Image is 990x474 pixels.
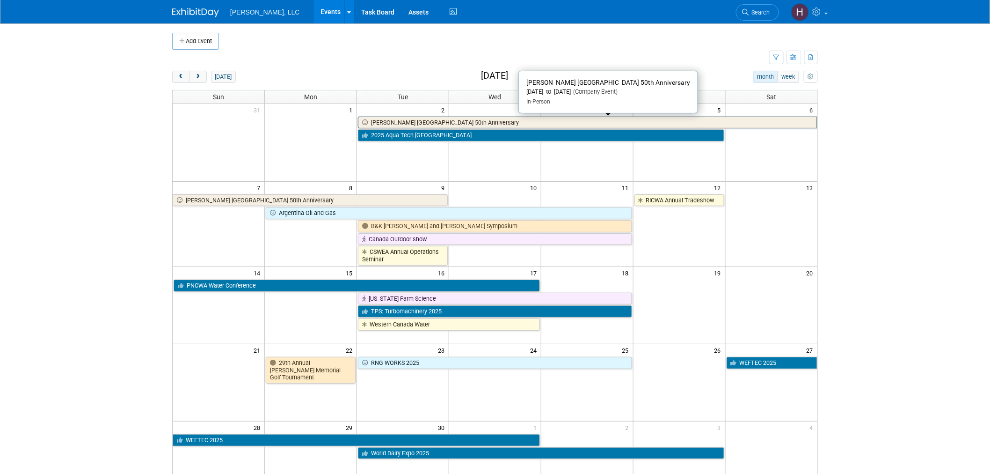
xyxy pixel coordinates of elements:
span: 20 [806,267,817,279]
a: Argentina Oil and Gas [266,207,632,219]
span: 30 [437,422,449,433]
span: 1 [348,104,357,116]
a: PNCWA Water Conference [174,280,540,292]
span: 6 [809,104,817,116]
i: Personalize Calendar [808,74,814,80]
span: 29 [345,422,357,433]
span: 2 [440,104,449,116]
span: 1 [532,422,541,433]
button: myCustomButton [804,71,818,83]
button: week [778,71,799,83]
span: 4 [809,422,817,433]
span: Tue [398,93,408,101]
a: [US_STATE] Farm Science [358,293,632,305]
span: Wed [488,93,501,101]
span: Mon [304,93,317,101]
a: TPS: Turbomachinery 2025 [358,305,632,318]
span: 27 [806,344,817,356]
span: 10 [529,182,541,193]
span: 13 [806,182,817,193]
button: month [753,71,778,83]
span: 28 [253,422,264,433]
a: RNG WORKS 2025 [358,357,632,369]
span: 22 [345,344,357,356]
a: B&K [PERSON_NAME] and [PERSON_NAME] Symposium [358,220,632,232]
span: 14 [253,267,264,279]
button: Add Event [172,33,219,50]
span: 5 [717,104,725,116]
h2: [DATE] [481,71,508,81]
span: 26 [713,344,725,356]
a: [PERSON_NAME] [GEOGRAPHIC_DATA] 50th Anniversary [173,194,448,207]
a: RICWA Annual Tradeshow [634,194,724,207]
a: 2025 Aqua Tech [GEOGRAPHIC_DATA] [358,129,724,141]
a: CSWEA Annual Operations Seminar [358,246,448,265]
a: WEFTEC 2025 [173,434,540,446]
img: ExhibitDay [172,8,219,17]
span: 8 [348,182,357,193]
span: 24 [529,344,541,356]
a: Western Canada Water [358,318,540,331]
span: 11 [621,182,633,193]
span: 15 [345,267,357,279]
a: World Dairy Expo 2025 [358,447,724,459]
span: 23 [437,344,449,356]
span: 9 [440,182,449,193]
span: 18 [621,267,633,279]
span: 21 [253,344,264,356]
span: 7 [256,182,264,193]
span: Sat [766,93,776,101]
span: 19 [713,267,725,279]
span: In-Person [526,98,550,105]
span: [PERSON_NAME], LLC [230,8,300,16]
span: Search [749,9,770,16]
a: [PERSON_NAME] [GEOGRAPHIC_DATA] 50th Anniversary [358,117,817,129]
a: 29th Annual [PERSON_NAME] Memorial Golf Tournament [266,357,356,384]
span: 3 [717,422,725,433]
span: 25 [621,344,633,356]
a: WEFTEC 2025 [727,357,817,369]
button: [DATE] [211,71,236,83]
span: Sun [213,93,224,101]
img: Hannah Mulholland [791,3,809,21]
span: 17 [529,267,541,279]
span: (Company Event) [571,88,618,95]
span: 16 [437,267,449,279]
span: [PERSON_NAME] [GEOGRAPHIC_DATA] 50th Anniversary [526,79,690,86]
button: prev [172,71,189,83]
span: 12 [713,182,725,193]
a: Canada Outdoor show [358,233,632,245]
span: 31 [253,104,264,116]
button: next [189,71,206,83]
span: 2 [625,422,633,433]
a: Search [736,4,779,21]
div: [DATE] to [DATE] [526,88,690,96]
